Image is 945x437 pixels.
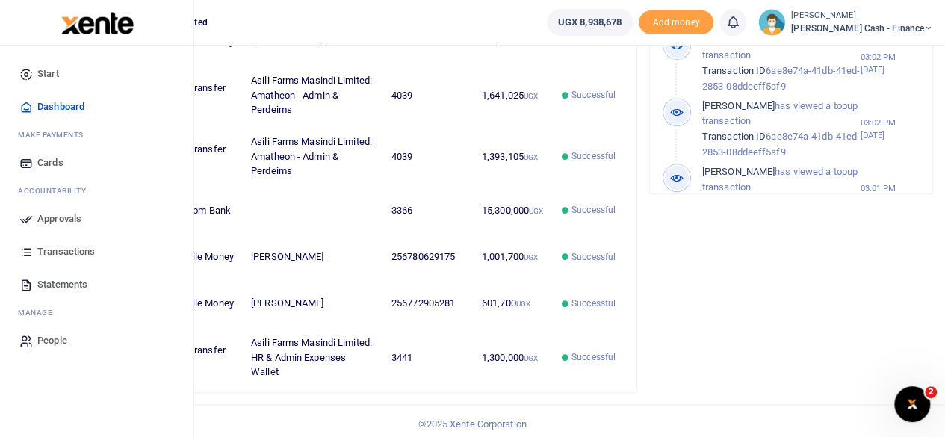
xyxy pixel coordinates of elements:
small: UGX [516,38,530,46]
small: UGX [529,207,543,215]
span: 2 [925,386,937,398]
span: ake Payments [25,129,84,140]
span: anage [25,307,53,318]
a: UGX 8,938,678 [547,9,633,36]
td: Asili Farms Masindi Limited: Amatheon - Admin & Perdeims [243,65,383,126]
span: Approvals [37,211,81,226]
p: has viewed a topup transaction 6ae8e74a-41db-41ed-2853-08ddeeff5af9 [702,32,861,94]
span: countability [29,185,86,196]
li: Toup your wallet [639,10,713,35]
span: Successful [571,350,616,364]
span: Transaction ID [702,65,766,76]
td: 601,700 [474,280,554,326]
span: Transaction ID [702,131,766,142]
td: 1,641,025 [474,65,554,126]
td: 256780629175 [383,234,474,280]
a: Dashboard [12,90,182,123]
li: M [12,301,182,324]
small: UGX [524,92,538,100]
a: Add money [639,16,713,27]
span: [PERSON_NAME] [702,166,775,177]
small: UGX [524,153,538,161]
small: [PERSON_NAME] [791,10,933,22]
td: 3441 [383,327,474,388]
span: [PERSON_NAME] Cash - Finance [791,22,933,35]
span: Transactions [37,244,95,259]
td: 1,001,700 [474,234,554,280]
a: Approvals [12,202,182,235]
td: 1,393,105 [474,126,554,187]
a: People [12,324,182,357]
span: Successful [571,203,616,217]
a: Transactions [12,235,182,268]
p: has viewed a topup transaction 6ae8e74a-41db-41ed-2853-08ddeeff5af9 [702,99,861,161]
span: UGX 8,938,678 [558,15,622,30]
td: 15,300,000 [474,187,554,234]
small: 03:02 PM [DATE] [860,51,920,76]
small: UGX [524,253,538,261]
td: 1,300,000 [474,327,554,388]
td: 4039 [383,126,474,187]
span: Successful [571,297,616,310]
img: logo-large [61,12,134,34]
span: Successful [571,250,616,264]
td: 256772905281 [383,280,474,326]
p: has viewed a topup transaction 6ae8e74a-41db-41ed-2853-08ddeeff5af9 [702,164,861,226]
span: Statements [37,277,87,292]
small: UGX [516,300,530,308]
td: [PERSON_NAME] [243,234,383,280]
span: Successful [571,88,616,102]
li: Ac [12,179,182,202]
li: M [12,123,182,146]
td: 4039 [383,65,474,126]
span: Add money [639,10,713,35]
iframe: Intercom live chat [894,386,930,422]
td: 3366 [383,187,474,234]
a: logo-small logo-large logo-large [60,16,134,28]
a: Start [12,58,182,90]
small: UGX [524,354,538,362]
span: [PERSON_NAME] [702,100,775,111]
small: 03:02 PM [DATE] [860,117,920,142]
a: Statements [12,268,182,301]
a: Cards [12,146,182,179]
td: Asili Farms Masindi Limited: HR & Admin Expenses Wallet [243,327,383,388]
li: Wallet ballance [541,9,639,36]
td: [PERSON_NAME] [243,280,383,326]
span: Successful [571,149,616,163]
span: People [37,333,67,348]
img: profile-user [758,9,785,36]
span: Dashboard [37,99,84,114]
small: 03:01 PM [DATE] [860,182,920,208]
a: profile-user [PERSON_NAME] [PERSON_NAME] Cash - Finance [758,9,933,36]
td: Asili Farms Masindi Limited: Amatheon - Admin & Perdeims [243,126,383,187]
span: Cards [37,155,63,170]
span: Start [37,66,59,81]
